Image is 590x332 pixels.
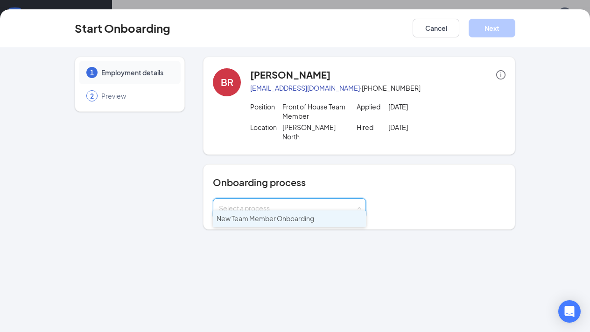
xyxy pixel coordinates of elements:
h3: Start Onboarding [75,20,170,36]
div: BR [221,76,233,89]
span: info-circle [496,70,506,79]
p: Position [250,102,282,111]
p: [DATE] [388,123,452,132]
p: Applied [357,102,388,111]
p: [DATE] [388,102,452,111]
div: Open Intercom Messenger [558,300,581,323]
span: Employment details [101,68,171,77]
a: [EMAIL_ADDRESS][DOMAIN_NAME] [250,84,360,92]
span: Preview [101,91,171,101]
button: Next [469,19,515,37]
p: Location [250,123,282,132]
span: 2 [90,91,94,101]
p: · [PHONE_NUMBER] [250,83,506,93]
span: 1 [90,68,94,77]
p: Hired [357,123,388,132]
span: New Team Member Onboarding [217,214,314,223]
p: Front of House Team Member [282,102,346,121]
h4: Onboarding process [213,176,506,189]
button: Cancel [413,19,459,37]
h4: [PERSON_NAME] [250,68,330,81]
p: [PERSON_NAME] North [282,123,346,141]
